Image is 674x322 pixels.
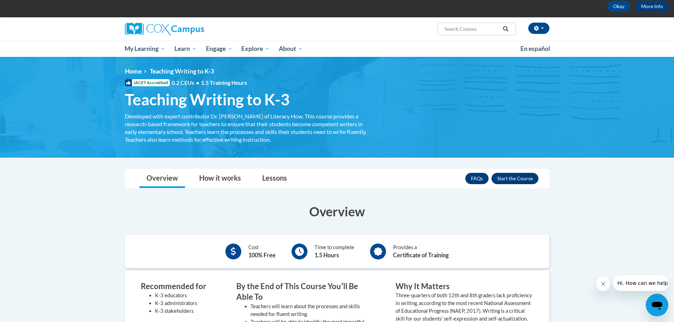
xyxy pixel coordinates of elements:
span: Teaching Writing to K-3 [125,90,290,109]
h3: By the End of This Course Youʹll Be Able To [236,281,374,303]
span: Explore [241,45,270,53]
b: 1.5 Hours [315,252,339,258]
div: Main menu [114,41,560,57]
a: About [274,41,307,57]
h3: Overview [125,203,549,220]
iframe: Button to launch messaging window [646,294,668,316]
a: My Learning [120,41,170,57]
span: About [279,45,303,53]
span: My Learning [125,45,165,53]
iframe: Message from company [613,275,668,291]
a: More Info [635,1,669,12]
h3: Why It Matters [396,281,534,292]
b: 100% Free [248,252,276,258]
span: Learn [174,45,197,53]
b: Certificate of Training [393,252,449,258]
span: Teaching Writing to K-3 [150,68,214,75]
a: How it works [192,169,248,188]
div: Developed with expert contributor Dr. [PERSON_NAME] of Literacy How. This course provides a resea... [125,112,369,144]
div: Time to complete [315,244,354,259]
li: K-3 educators [155,292,215,299]
a: FAQs [465,173,489,184]
a: Cox Campus [125,23,259,35]
span: 0.2 CEUs [172,79,247,87]
button: Search [500,25,511,33]
li: Teachers will learn about the processes and skills needed for fluent writing. [250,303,374,318]
button: Okay [607,1,630,12]
iframe: Close message [596,277,610,291]
a: Learn [170,41,201,57]
h3: Recommended for [141,281,215,292]
span: 1.5 Training Hours [201,79,247,86]
input: Search Courses [444,25,500,33]
span: Hi. How can we help? [4,5,57,11]
span: En español [520,45,550,52]
a: En español [516,41,555,56]
a: Home [125,68,142,75]
div: Cost [248,244,276,259]
a: Lessons [255,169,294,188]
span: IACET Accredited [125,79,170,86]
li: K-3 administrators [155,299,215,307]
button: Enroll [491,173,538,184]
a: Engage [201,41,237,57]
div: Provides a [393,244,449,259]
button: Account Settings [528,23,549,34]
span: • [196,79,199,86]
img: Cox Campus [125,23,204,35]
span: Engage [206,45,232,53]
a: Overview [139,169,185,188]
li: K-3 stakeholders [155,307,215,315]
a: Explore [237,41,274,57]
